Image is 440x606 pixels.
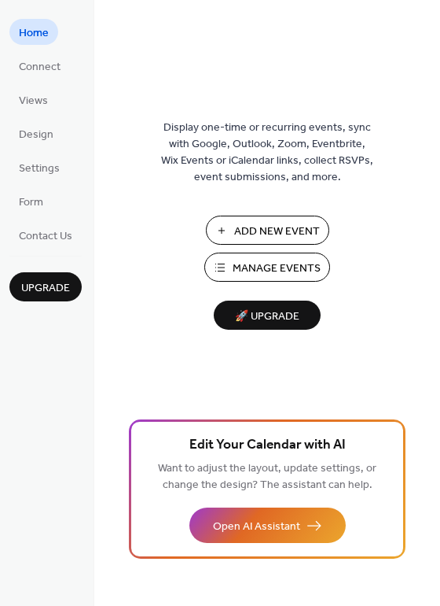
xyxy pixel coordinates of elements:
[19,59,60,76] span: Connect
[189,508,346,543] button: Open AI Assistant
[19,127,53,143] span: Design
[234,224,320,240] span: Add New Event
[9,120,63,146] a: Design
[9,188,53,214] a: Form
[213,519,300,535] span: Open AI Assistant
[9,272,82,301] button: Upgrade
[233,261,321,277] span: Manage Events
[19,161,60,177] span: Settings
[9,87,57,113] a: Views
[9,19,58,45] a: Home
[19,228,72,245] span: Contact Us
[158,458,376,496] span: Want to adjust the layout, update settings, or change the design? The assistant can help.
[214,301,321,330] button: 🚀 Upgrade
[161,120,373,186] span: Display one-time or recurring events, sync with Google, Outlook, Zoom, Eventbrite, Wix Events or ...
[9,53,70,79] a: Connect
[21,280,70,297] span: Upgrade
[9,222,82,248] a: Contact Us
[19,93,48,109] span: Views
[206,216,329,245] button: Add New Event
[19,194,43,211] span: Form
[223,306,311,327] span: 🚀 Upgrade
[19,25,49,42] span: Home
[9,154,69,180] a: Settings
[189,434,346,456] span: Edit Your Calendar with AI
[204,253,330,282] button: Manage Events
